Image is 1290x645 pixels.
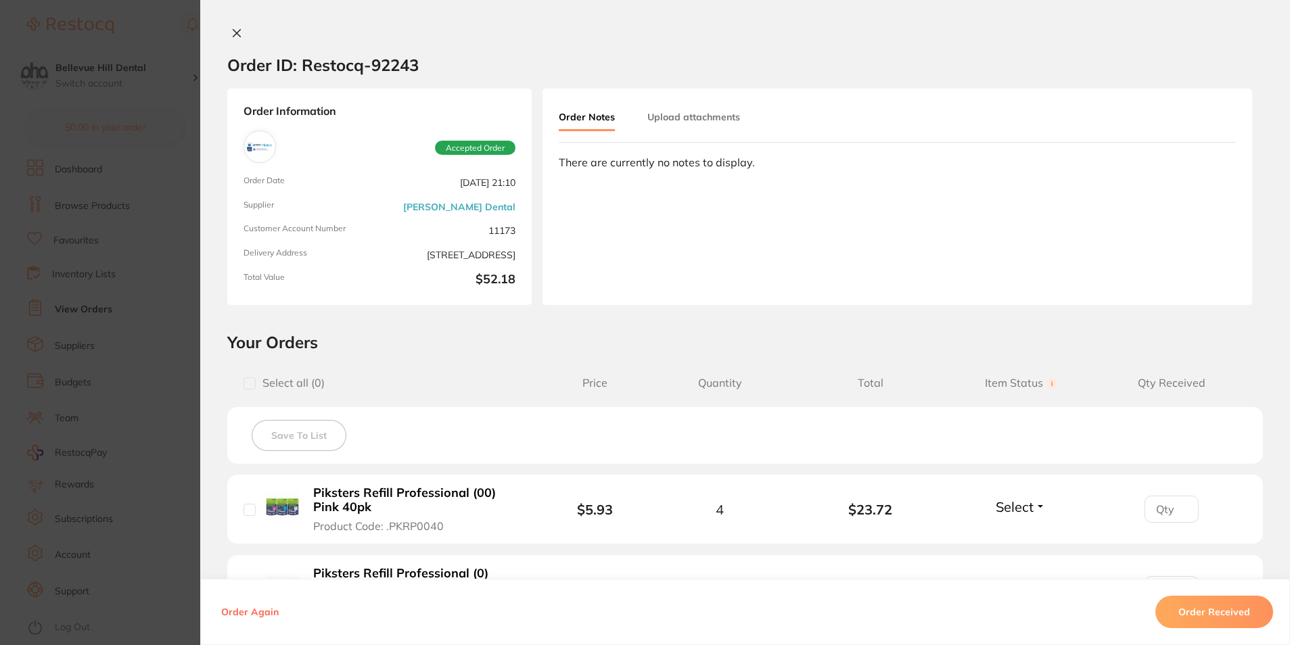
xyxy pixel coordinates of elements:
strong: Order Information [244,105,515,120]
img: Piksters Refill Professional (00) Pink 40pk [266,492,299,525]
input: Qty [1145,576,1199,603]
span: Select [996,498,1034,515]
h2: Order ID: Restocq- 92243 [227,55,419,75]
img: Piksters Refill Professional (0) Silver 40pk [266,572,299,605]
h2: Your Orders [227,332,1263,352]
b: Piksters Refill Professional (0) Silver 40pk [313,567,520,594]
b: Piksters Refill Professional (00) Pink 40pk [313,486,520,514]
button: Order Received [1155,596,1273,628]
b: $5.93 [577,501,613,518]
span: Total [796,377,946,389]
a: [PERSON_NAME] Dental [403,201,515,212]
span: Accepted Order [435,141,515,156]
button: Piksters Refill Professional (00) Pink 40pk Product Code: .PKRP0040 [309,485,524,533]
button: Order Notes [559,105,615,131]
button: Save To List [252,420,346,451]
span: Select all ( 0 ) [256,377,325,389]
span: Delivery Address [244,248,374,262]
div: There are currently no notes to display. [559,156,1236,168]
span: Quantity [645,377,795,389]
img: Erskine Dental [247,134,273,160]
span: [STREET_ADDRESS] [385,248,515,262]
b: $52.18 [385,272,515,289]
span: Price [545,377,645,389]
span: Order Date [244,176,374,189]
span: 4 [716,502,724,517]
button: Order Again [217,606,283,618]
input: Qty [1145,496,1199,523]
button: Upload attachments [647,105,740,129]
span: Product Code: .PKRP0040 [313,520,444,532]
span: Item Status [946,377,1096,389]
b: $23.72 [796,502,946,517]
span: 11173 [385,224,515,237]
span: Supplier [244,200,374,214]
button: Piksters Refill Professional (0) Silver 40pk Product Code: .PKRP040 [309,566,524,613]
button: Select [992,498,1050,515]
span: Customer Account Number [244,224,374,237]
span: [DATE] 21:10 [385,176,515,189]
span: Total Value [244,272,374,289]
span: Qty Received [1097,377,1247,389]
